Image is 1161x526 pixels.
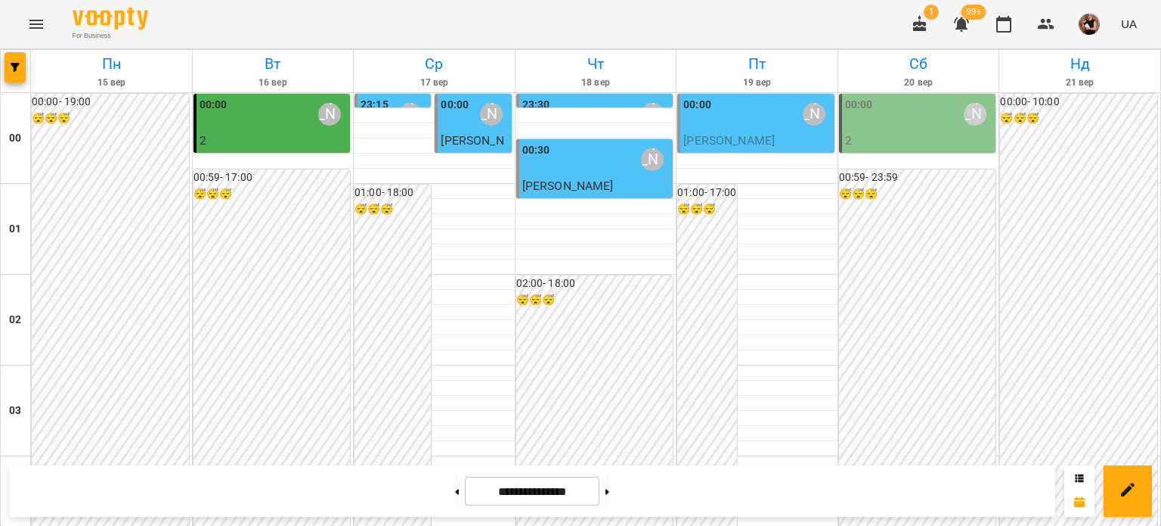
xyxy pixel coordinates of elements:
[356,52,512,76] h6: Ср
[73,31,148,41] span: For Business
[1000,94,1157,110] h6: 00:00 - 10:00
[841,76,997,90] h6: 20 вер
[356,76,512,90] h6: 17 вер
[193,186,351,203] h6: 😴😴😴
[522,179,614,193] span: [PERSON_NAME]
[33,52,190,76] h6: Пн
[518,52,674,76] h6: Чт
[518,76,674,90] h6: 18 вер
[32,110,189,127] h6: 😴😴😴
[399,103,422,126] div: Олійник Валентин
[200,132,348,150] p: 2
[839,186,996,203] h6: 😴😴😴
[200,150,348,185] p: парне шч 45 хв (парне_Катериняк)
[522,142,550,159] label: 00:30
[73,8,148,30] img: Voopty Logo
[683,150,831,168] p: індивід шч 45 хв
[516,275,673,292] h6: 02:00 - 18:00
[1002,52,1158,76] h6: Нд
[9,221,21,238] h6: 01
[839,170,996,186] h6: 00:59 - 23:59
[924,5,939,20] span: 1
[845,97,873,114] label: 00:00
[1115,10,1143,38] button: UA
[522,195,670,213] p: індивід шч 45 хв
[1002,76,1158,90] h6: 21 вер
[193,170,351,186] h6: 00:59 - 17:00
[961,5,986,20] span: 99+
[845,150,993,185] p: парне шч 45 хв (парне_Катериняк)
[195,76,351,90] h6: 16 вер
[9,403,21,419] h6: 03
[1121,16,1137,32] span: UA
[845,132,993,150] p: 2
[441,133,503,166] span: [PERSON_NAME]
[516,292,673,309] h6: 😴😴😴
[641,103,664,126] div: Олійник Валентин
[803,103,825,126] div: Олійник Валентин
[354,201,431,218] h6: 😴😴😴
[841,52,997,76] h6: Сб
[641,148,664,171] div: Олійник Валентин
[522,97,550,114] label: 23:30
[441,97,469,114] label: 00:00
[677,185,736,201] h6: 01:00 - 17:00
[677,201,736,218] h6: 😴😴😴
[195,52,351,76] h6: Вт
[1079,14,1100,35] img: 5944c1aeb726a5a997002a54cb6a01a3.jpg
[33,76,190,90] h6: 15 вер
[683,97,711,114] label: 00:00
[679,52,835,76] h6: Пт
[32,94,189,110] h6: 00:00 - 19:00
[683,133,775,148] span: [PERSON_NAME]
[361,97,389,114] label: 23:15
[9,312,21,328] h6: 02
[354,185,431,201] h6: 01:00 - 18:00
[318,103,341,126] div: Олійник Валентин
[964,103,986,126] div: Олійник Валентин
[480,103,503,126] div: Олійник Валентин
[200,97,228,114] label: 00:00
[9,130,21,147] h6: 00
[679,76,835,90] h6: 19 вер
[18,6,54,42] button: Menu
[1000,110,1157,127] h6: 😴😴😴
